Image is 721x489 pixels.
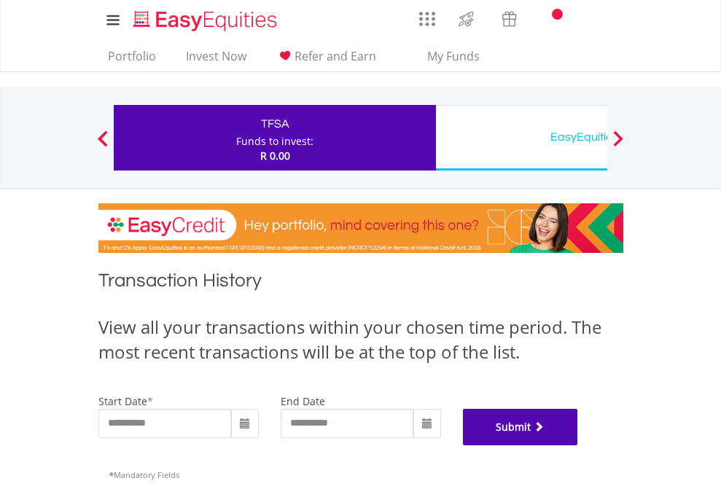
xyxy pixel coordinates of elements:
[109,469,179,480] span: Mandatory Fields
[102,49,162,71] a: Portfolio
[281,394,325,408] label: end date
[410,4,445,27] a: AppsGrid
[488,4,531,31] a: Vouchers
[531,4,568,33] a: Notifications
[98,267,623,300] h1: Transaction History
[260,149,290,163] span: R 0.00
[130,9,283,33] img: EasyEquities_Logo.png
[180,49,252,71] a: Invest Now
[463,409,578,445] button: Submit
[98,394,147,408] label: start date
[98,203,623,253] img: EasyCredit Promotion Banner
[605,4,642,36] a: My Profile
[454,7,478,31] img: thrive-v2.svg
[604,138,633,152] button: Next
[497,7,521,31] img: vouchers-v2.svg
[98,315,623,365] div: View all your transactions within your chosen time period. The most recent transactions will be a...
[88,138,117,152] button: Previous
[419,11,435,27] img: grid-menu-icon.svg
[568,4,605,33] a: FAQ's and Support
[406,47,502,66] span: My Funds
[128,4,283,33] a: Home page
[295,48,376,64] span: Refer and Earn
[270,49,382,71] a: Refer and Earn
[122,114,427,134] div: TFSA
[236,134,313,149] div: Funds to invest:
